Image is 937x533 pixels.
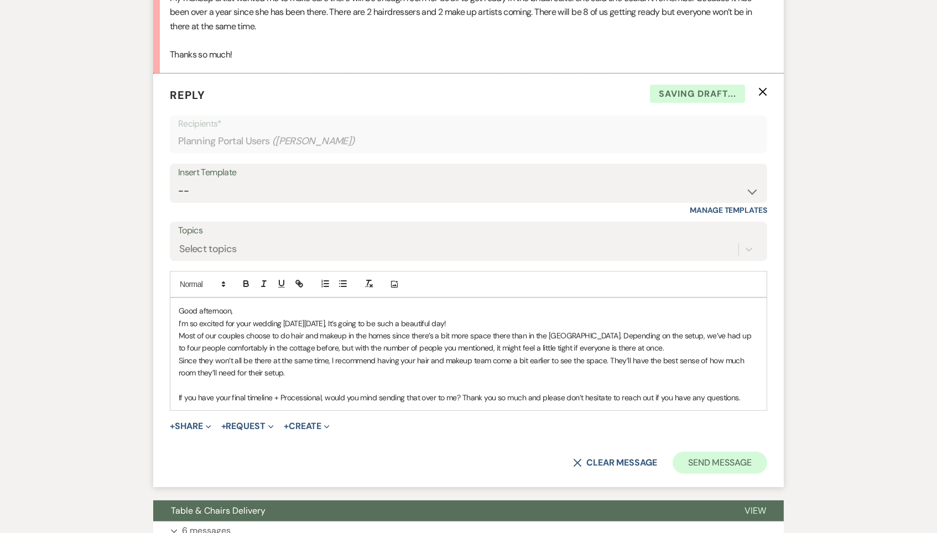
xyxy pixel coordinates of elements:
[673,452,767,474] button: Send Message
[171,505,266,516] span: Table & Chairs Delivery
[690,205,767,215] a: Manage Templates
[727,500,784,521] button: View
[573,458,657,467] button: Clear message
[179,317,758,330] p: I’m so excited for your wedding [DATE][DATE], It’s going to be such a beautiful day!
[179,242,237,257] div: Select topics
[284,422,289,431] span: +
[221,422,226,431] span: +
[178,165,759,181] div: Insert Template
[650,85,745,103] span: Saving draft...
[179,391,758,404] p: If you have your final timeline + Processional, would you mind sending that over to me? Thank you...
[170,48,767,62] p: Thanks so much!
[170,88,205,102] span: Reply
[153,500,727,521] button: Table & Chairs Delivery
[178,130,759,152] div: Planning Portal Users
[272,134,355,149] span: ( [PERSON_NAME] )
[170,422,175,431] span: +
[170,422,211,431] button: Share
[179,305,758,317] p: Good afternoon,
[221,422,274,431] button: Request
[178,223,759,239] label: Topics
[745,505,766,516] span: View
[179,354,758,379] p: Since they won’t all be there at the same time, I recommend having your hair and makeup team come...
[284,422,330,431] button: Create
[178,117,759,131] p: Recipients*
[179,330,758,354] p: Most of our couples choose to do hair and makeup in the homes since there’s a bit more space ther...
